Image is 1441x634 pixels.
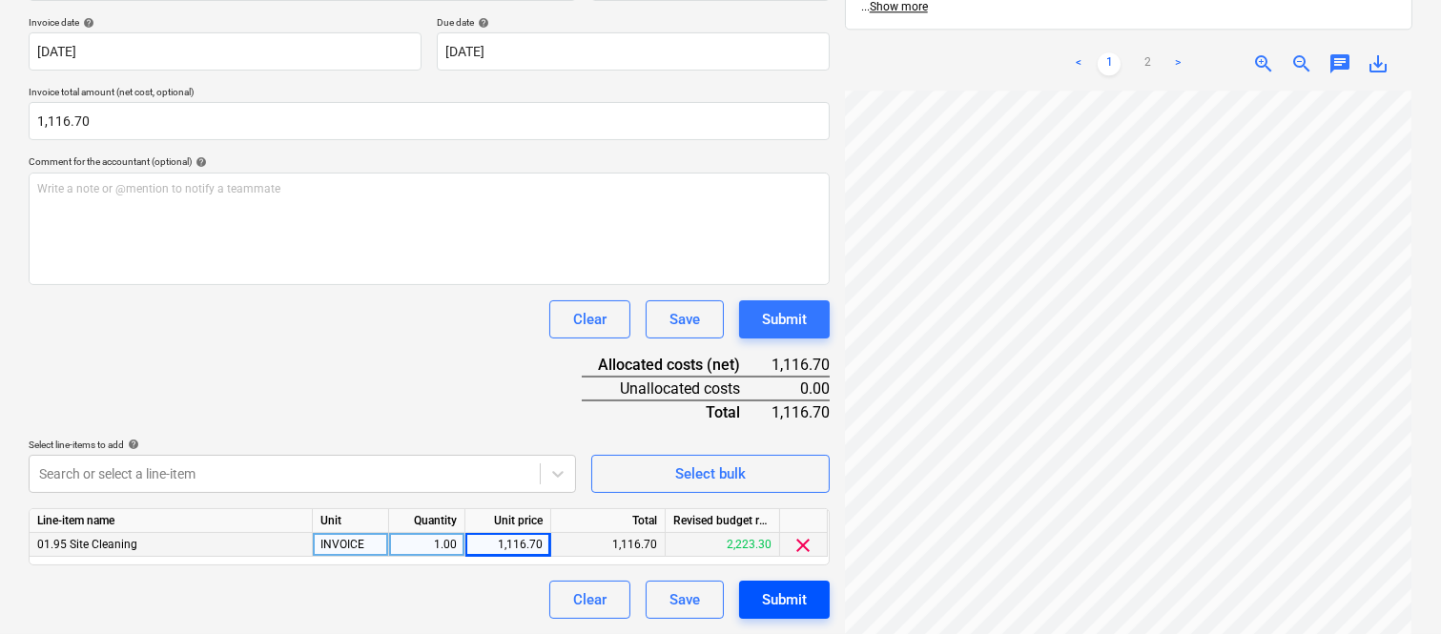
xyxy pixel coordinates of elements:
span: clear [793,534,815,557]
span: help [124,439,139,450]
div: Line-item name [30,509,313,533]
p: Invoice total amount (net cost, optional) [29,86,830,102]
div: Save [669,587,700,612]
a: Page 2 [1136,52,1159,75]
div: Save [669,307,700,332]
a: Previous page [1067,52,1090,75]
div: Due date [437,16,830,29]
span: chat [1328,52,1351,75]
div: Invoice date [29,16,422,29]
div: Total [582,400,772,423]
button: Submit [739,581,830,619]
div: 1.00 [397,533,457,557]
iframe: Chat Widget [1346,542,1441,634]
span: zoom_in [1252,52,1275,75]
div: Total [551,509,666,533]
div: Clear [573,307,607,332]
div: Unit price [465,509,551,533]
div: Allocated costs (net) [582,354,772,377]
div: 1,116.70 [473,533,543,557]
span: 01.95 Site Cleaning [37,538,137,551]
button: Save [646,300,724,338]
div: Unallocated costs [582,377,772,400]
span: help [474,17,489,29]
div: Quantity [389,509,465,533]
button: Clear [549,581,630,619]
a: Next page [1166,52,1189,75]
div: 1,116.70 [551,533,666,557]
button: Clear [549,300,630,338]
span: help [79,17,94,29]
div: Submit [762,307,807,332]
span: help [192,156,207,168]
span: zoom_out [1290,52,1313,75]
div: 2,223.30 [666,533,780,557]
button: Save [646,581,724,619]
div: INVOICE [313,533,389,557]
button: Submit [739,300,830,338]
div: Revised budget remaining [666,509,780,533]
div: Select bulk [675,461,746,486]
div: 1,116.70 [771,400,829,423]
span: save_alt [1367,52,1390,75]
button: Select bulk [591,455,830,493]
div: Clear [573,587,607,612]
div: 1,116.70 [771,354,829,377]
a: Page 1 is your current page [1098,52,1121,75]
input: Invoice total amount (net cost, optional) [29,102,830,140]
input: Due date not specified [437,32,830,71]
input: Invoice date not specified [29,32,422,71]
div: Submit [762,587,807,612]
div: 0.00 [771,377,829,400]
div: Unit [313,509,389,533]
div: Comment for the accountant (optional) [29,155,830,168]
div: Select line-items to add [29,439,576,451]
